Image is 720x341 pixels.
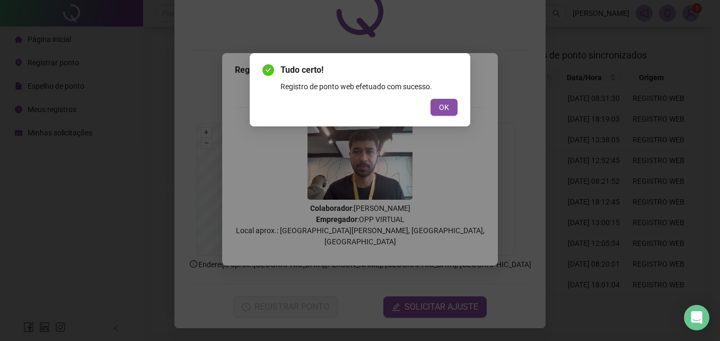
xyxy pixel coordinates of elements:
button: OK [431,99,458,116]
div: Open Intercom Messenger [684,305,709,330]
span: OK [439,101,449,113]
span: Tudo certo! [280,64,458,76]
div: Registro de ponto web efetuado com sucesso. [280,81,458,92]
span: check-circle [262,64,274,76]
